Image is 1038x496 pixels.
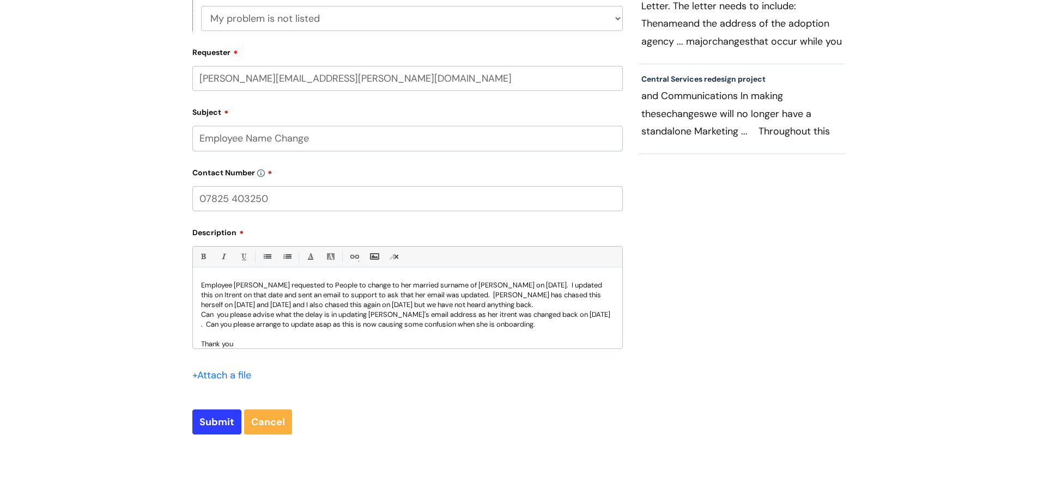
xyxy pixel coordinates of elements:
[192,66,623,91] input: Email
[192,366,258,384] div: Attach a file
[192,164,623,177] label: Contact Number
[257,169,265,177] img: info-icon.svg
[192,44,623,57] label: Requester
[216,250,230,264] a: Italic (Ctrl-I)
[201,320,614,329] p: . Can you please arrange to update asap as this is now causing some confusion when she is onboard...
[192,409,241,434] input: Submit
[201,339,614,349] p: Thank you
[367,250,381,264] a: Insert Image...
[658,17,683,30] span: name
[324,250,337,264] a: Back Color
[641,87,844,139] p: and Communications In making these we will no longer have a standalone Marketing ... Throughout t...
[196,250,210,264] a: Bold (Ctrl-B)
[192,369,197,382] span: +
[236,250,250,264] a: Underline(Ctrl-U)
[201,280,614,310] p: Employee [PERSON_NAME] requested to People to change to her married surname of [PERSON_NAME] on [...
[666,107,704,120] span: changes
[192,224,623,237] label: Description
[347,250,361,264] a: Link
[303,250,317,264] a: Font Color
[244,409,292,434] a: Cancel
[280,250,294,264] a: 1. Ordered List (Ctrl-Shift-8)
[260,250,274,264] a: • Unordered List (Ctrl-Shift-7)
[641,74,766,84] a: Central Services redesign project
[712,35,750,48] span: changes
[201,310,614,320] p: Can you please advise what the delay is in updating [PERSON_NAME]'s email address as her itrent w...
[387,250,401,264] a: Remove formatting (Ctrl-\)
[192,104,623,117] label: Subject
